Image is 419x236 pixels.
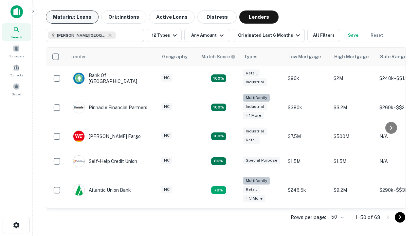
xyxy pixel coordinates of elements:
[73,130,141,142] div: [PERSON_NAME] Fargo
[243,69,260,77] div: Retail
[10,5,23,18] img: capitalize-icon.png
[73,73,84,84] img: picture
[244,53,258,61] div: Types
[329,212,345,222] div: 50
[343,29,364,42] button: Save your search to get updates of matches that match your search criteria.
[12,91,21,97] span: Saved
[243,186,260,193] div: Retail
[334,53,369,61] div: High Mortgage
[243,136,260,144] div: Retail
[73,185,84,196] img: picture
[243,94,270,102] div: Multifamily
[240,48,284,66] th: Types
[197,10,237,24] button: Distress
[284,174,330,207] td: $246.5k
[201,53,235,60] div: Capitalize uses an advanced AI algorithm to match your search with the best lender. The match sco...
[211,104,226,111] div: Matching Properties: 23, hasApolloMatch: undefined
[284,149,330,174] td: $1.5M
[66,48,158,66] th: Lender
[284,91,330,124] td: $380k
[243,103,267,110] div: Industrial
[149,10,195,24] button: Active Loans
[395,212,405,223] button: Go to next page
[158,48,197,66] th: Geography
[73,184,131,196] div: Atlantic Union Bank
[243,195,265,202] div: + 3 more
[330,66,376,91] td: $2M
[284,48,330,66] th: Low Mortgage
[284,66,330,91] td: $96k
[197,48,240,66] th: Capitalize uses an advanced AI algorithm to match your search with the best lender. The match sco...
[330,174,376,207] td: $9.2M
[161,74,172,82] div: NC
[386,184,419,215] iframe: Chat Widget
[2,42,31,60] a: Borrowers
[243,177,270,185] div: Multifamily
[284,124,330,149] td: $7.5M
[2,61,31,79] a: Contacts
[2,23,31,41] a: Search
[46,10,99,24] button: Maturing Loans
[233,29,305,42] button: Originated Last 6 Months
[101,10,146,24] button: Originations
[243,112,264,119] div: + 1 more
[147,29,182,42] button: 12 Types
[73,72,152,84] div: Bank Of [GEOGRAPHIC_DATA]
[10,34,22,40] span: Search
[161,132,172,139] div: NC
[73,102,147,113] div: Pinnacle Financial Partners
[211,132,226,140] div: Matching Properties: 14, hasApolloMatch: undefined
[9,53,24,59] span: Borrowers
[10,72,23,78] span: Contacts
[380,53,407,61] div: Sale Range
[2,80,31,98] a: Saved
[211,186,226,194] div: Matching Properties: 10, hasApolloMatch: undefined
[243,128,267,135] div: Industrial
[57,32,106,38] span: [PERSON_NAME][GEOGRAPHIC_DATA], [GEOGRAPHIC_DATA]
[239,10,279,24] button: Lenders
[243,78,267,86] div: Industrial
[211,74,226,82] div: Matching Properties: 15, hasApolloMatch: undefined
[184,29,230,42] button: Any Amount
[355,213,380,221] p: 1–50 of 63
[330,48,376,66] th: High Mortgage
[201,53,234,60] h6: Match Score
[73,156,84,167] img: picture
[161,103,172,110] div: NC
[73,155,137,167] div: Self-help Credit Union
[330,124,376,149] td: $500M
[243,157,280,164] div: Special Purpose
[330,91,376,124] td: $3.2M
[73,131,84,142] img: picture
[238,31,302,39] div: Originated Last 6 Months
[70,53,86,61] div: Lender
[366,29,387,42] button: Reset
[291,213,326,221] p: Rows per page:
[211,157,226,165] div: Matching Properties: 11, hasApolloMatch: undefined
[307,29,340,42] button: All Filters
[161,157,172,164] div: NC
[330,149,376,174] td: $1.5M
[73,102,84,113] img: picture
[161,186,172,193] div: NC
[162,53,188,61] div: Geography
[288,53,321,61] div: Low Mortgage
